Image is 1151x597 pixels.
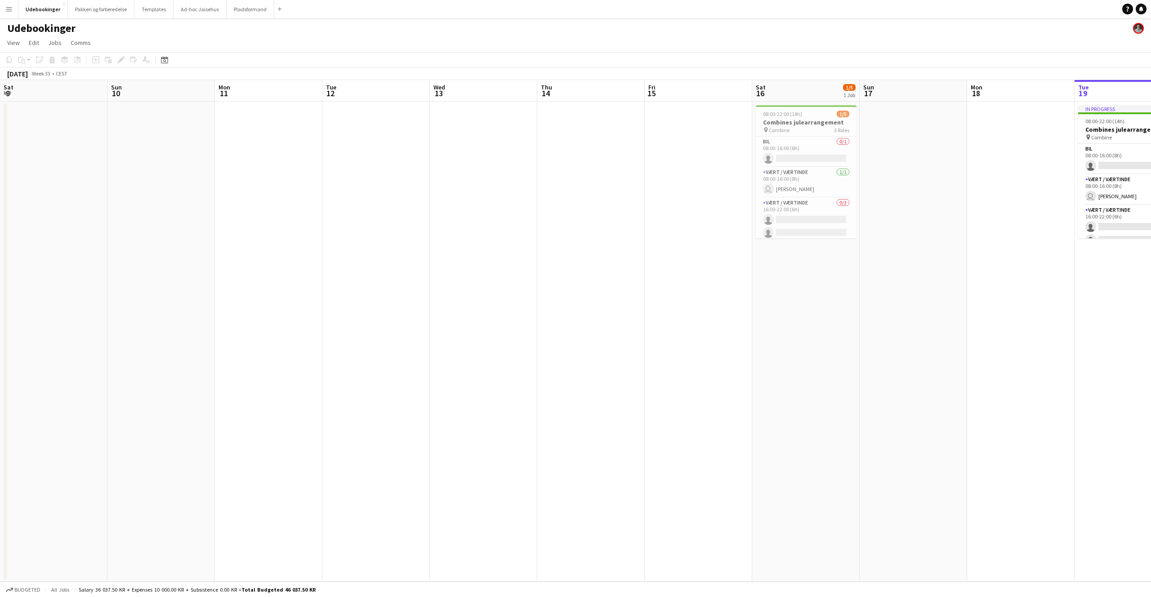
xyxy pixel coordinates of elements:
[325,88,336,98] span: 12
[241,586,316,593] span: Total Budgeted 46 037.50 KR
[763,111,802,117] span: 08:00-22:00 (14h)
[756,118,857,126] h3: Combines julearrangement
[217,88,230,98] span: 11
[540,88,552,98] span: 14
[111,83,122,91] span: Sun
[45,37,65,49] a: Jobs
[971,83,982,91] span: Mon
[1133,23,1144,34] app-user-avatar: Nicolai Jepsen
[433,83,445,91] span: Wed
[648,83,656,91] span: Fri
[7,39,20,47] span: View
[432,88,445,98] span: 13
[7,22,76,35] h1: Udebookinger
[219,83,230,91] span: Mon
[18,0,68,18] button: Udebookinger
[1085,118,1124,125] span: 08:00-22:00 (14h)
[756,167,857,198] app-card-role: Vært / Værtinde1/108:00-16:00 (8h) [PERSON_NAME]
[326,83,336,91] span: Tue
[4,83,13,91] span: Sat
[834,127,849,134] span: 3 Roles
[837,111,849,117] span: 1/5
[79,586,316,593] div: Salary 36 037.50 KR + Expenses 10 000.00 KR + Subsistence 0.00 KR =
[756,83,766,91] span: Sat
[862,88,874,98] span: 17
[4,585,42,595] button: Budgeted
[2,88,13,98] span: 9
[754,88,766,98] span: 16
[14,587,40,593] span: Budgeted
[29,39,39,47] span: Edit
[30,70,52,77] span: Week 33
[49,586,71,593] span: All jobs
[1091,134,1112,141] span: Combine
[67,37,94,49] a: Comms
[110,88,122,98] span: 10
[56,70,67,77] div: CEST
[25,37,43,49] a: Edit
[769,127,790,134] span: Combine
[863,83,874,91] span: Sun
[969,88,982,98] span: 18
[7,69,28,78] div: [DATE]
[843,84,856,91] span: 1/5
[4,37,23,49] a: View
[227,0,274,18] button: Pladsformand
[843,92,855,98] div: 1 Job
[647,88,656,98] span: 15
[1077,88,1089,98] span: 19
[174,0,227,18] button: Ad-hoc Jaisehus
[541,83,552,91] span: Thu
[756,105,857,238] app-job-card: 08:00-22:00 (14h)1/5Combines julearrangement Combine3 RolesBil0/108:00-16:00 (8h) Vært / Værtinde...
[756,137,857,167] app-card-role: Bil0/108:00-16:00 (8h)
[134,0,174,18] button: Templates
[48,39,62,47] span: Jobs
[71,39,91,47] span: Comms
[756,198,857,254] app-card-role: Vært / Værtinde0/316:00-22:00 (6h)
[1078,83,1089,91] span: Tue
[68,0,134,18] button: Pakkeri og forberedelse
